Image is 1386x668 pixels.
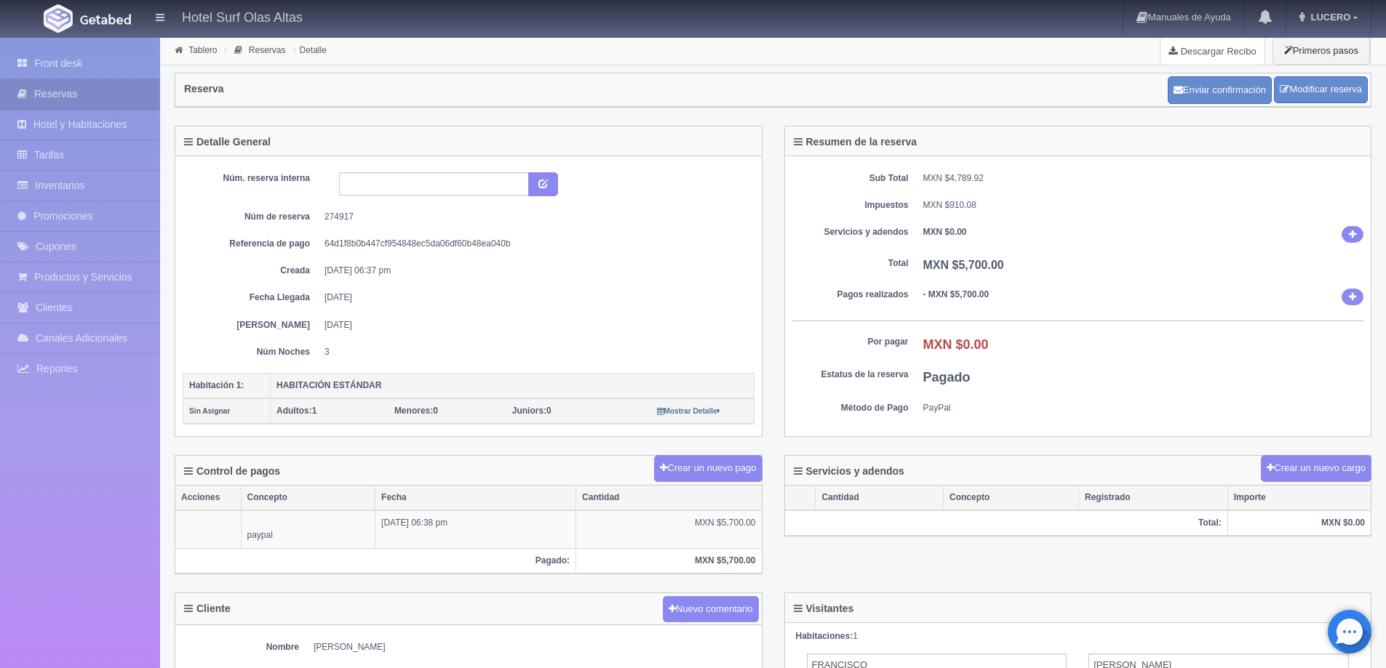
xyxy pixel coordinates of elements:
[796,631,853,641] strong: Habitaciones:
[923,337,989,352] b: MXN $0.00
[512,406,551,416] span: 0
[657,407,720,415] small: Mostrar Detalle
[324,346,744,358] dd: 3
[792,199,909,212] dt: Impuestos
[194,238,310,250] dt: Referencia de pago
[189,380,244,390] b: Habitación 1:
[290,43,330,57] li: Detalle
[1168,76,1272,104] button: Enviar confirmación
[923,370,971,385] b: Pagado
[792,257,909,270] dt: Total
[794,466,904,477] h4: Servicios y adendos
[249,45,286,55] a: Reservas
[184,466,280,477] h4: Control de pagos
[792,172,909,185] dt: Sub Total
[324,319,744,331] dd: [DATE]
[944,486,1079,510] th: Concepto
[1078,486,1227,510] th: Registrado
[375,486,576,510] th: Fecha
[923,172,1364,185] dd: MXN $4,789.92
[184,84,224,94] h4: Reserva
[792,402,909,414] dt: Método de Pago
[314,641,754,653] dd: [PERSON_NAME]
[792,226,909,238] dt: Servicios y adendos
[194,172,310,185] dt: Núm. reserva interna
[796,630,1361,643] div: 1
[194,346,310,358] dt: Núm Noches
[576,548,762,573] th: MXN $5,700.00
[175,486,241,510] th: Acciones
[794,603,854,614] h4: Visitantes
[324,291,744,304] dd: [DATE]
[1274,76,1368,103] a: Modificar reserva
[1227,510,1371,536] th: MXN $0.00
[194,211,310,223] dt: Núm de reserva
[923,227,967,237] b: MXN $0.00
[324,211,744,223] dd: 274917
[1160,36,1264,65] a: Descargar Recibo
[324,265,744,277] dd: [DATE] 06:37 pm
[194,265,310,277] dt: Creada
[663,596,759,623] button: Nuevo comentario
[183,641,299,653] dt: Nombre
[276,406,316,416] span: 1
[1227,486,1371,510] th: Importe
[194,319,310,331] dt: [PERSON_NAME]
[44,4,73,33] img: Getabed
[785,510,1228,536] th: Total:
[576,486,762,510] th: Cantidad
[184,603,231,614] h4: Cliente
[241,486,375,510] th: Concepto
[1261,455,1371,482] button: Crear un nuevo cargo
[657,406,720,416] a: Mostrar Detalle
[189,407,230,415] small: Sin Asignar
[394,406,433,416] strong: Menores:
[175,548,576,573] th: Pagado:
[816,486,944,510] th: Cantidad
[184,137,271,148] h4: Detalle General
[923,402,1364,414] dd: PayPal
[654,455,762,482] button: Crear un nuevo pago
[1307,12,1350,23] span: LUCERO
[923,199,1364,212] dd: MXN $910.08
[276,406,312,416] strong: Adultos:
[1273,36,1370,65] button: Primeros pasos
[792,336,909,348] dt: Por pagar
[923,259,1004,271] b: MXN $5,700.00
[375,510,576,548] td: [DATE] 06:38 pm
[394,406,438,416] span: 0
[271,373,754,398] th: HABITACIÓN ESTÁNDAR
[188,45,217,55] a: Tablero
[794,137,917,148] h4: Resumen de la reserva
[194,291,310,304] dt: Fecha Llegada
[80,14,131,25] img: Getabed
[923,289,989,299] b: - MXN $5,700.00
[792,369,909,381] dt: Estatus de la reserva
[182,7,303,25] h4: Hotel Surf Olas Altas
[512,406,546,416] strong: Juniors:
[576,510,762,548] td: MXN $5,700.00
[324,238,744,250] dd: 64d1f8b0b447cf954848ec5da06df60b48ea040b
[241,510,375,548] td: paypal
[792,289,909,301] dt: Pagos realizados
